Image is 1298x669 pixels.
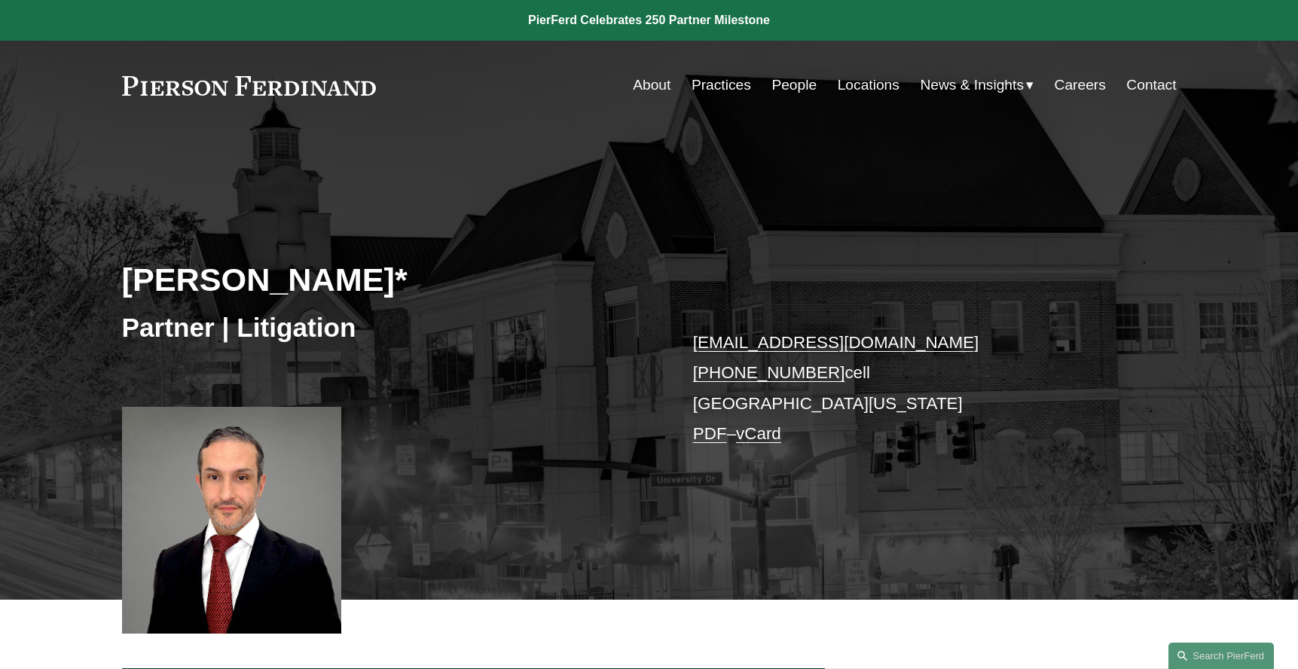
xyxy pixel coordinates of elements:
p: cell [GEOGRAPHIC_DATA][US_STATE] – [693,328,1132,449]
a: vCard [736,424,781,443]
span: News & Insights [920,72,1024,99]
h3: Partner | Litigation [122,311,649,344]
a: People [771,71,817,99]
a: Locations [838,71,899,99]
a: PDF [693,424,727,443]
a: folder dropdown [920,71,1034,99]
a: [PHONE_NUMBER] [693,363,845,382]
a: Practices [692,71,751,99]
a: About [633,71,670,99]
a: Contact [1126,71,1176,99]
a: Search this site [1168,643,1274,669]
a: Careers [1055,71,1106,99]
h2: [PERSON_NAME]* [122,260,649,299]
a: [EMAIL_ADDRESS][DOMAIN_NAME] [693,333,979,352]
